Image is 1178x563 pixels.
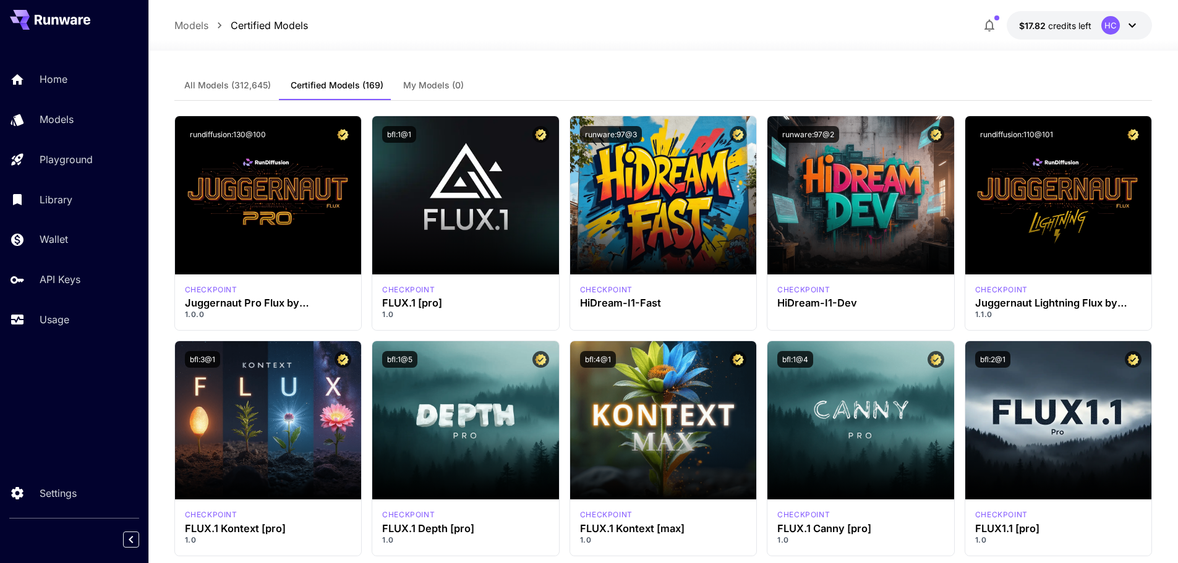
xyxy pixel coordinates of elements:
[382,351,417,368] button: bfl:1@5
[335,126,351,143] button: Certified Model – Vetted for best performance and includes a commercial license.
[975,523,1142,535] h3: FLUX1.1 [pro]
[975,297,1142,309] h3: Juggernaut Lightning Flux by RunDiffusion
[184,80,271,91] span: All Models (312,645)
[580,509,633,520] p: checkpoint
[382,509,435,520] p: checkpoint
[580,523,747,535] h3: FLUX.1 Kontext [max]
[580,535,747,546] p: 1.0
[40,312,69,327] p: Usage
[777,297,944,309] h3: HiDream-I1-Dev
[975,509,1028,520] p: checkpoint
[975,535,1142,546] p: 1.0
[382,523,549,535] h3: FLUX.1 Depth [pro]
[40,152,93,167] p: Playground
[382,284,435,295] p: checkpoint
[123,531,139,548] button: Collapse sidebar
[185,351,220,368] button: bfl:3@1
[132,528,148,551] div: Collapse sidebar
[185,535,352,546] p: 1.0
[777,284,830,295] div: HiDream Dev
[185,284,237,295] div: FLUX.1 D
[185,284,237,295] p: checkpoint
[174,18,208,33] a: Models
[382,297,549,309] h3: FLUX.1 [pro]
[1019,19,1091,32] div: $17.81515
[40,192,72,207] p: Library
[291,80,383,91] span: Certified Models (169)
[40,486,77,501] p: Settings
[975,284,1028,295] p: checkpoint
[185,309,352,320] p: 1.0.0
[730,351,746,368] button: Certified Model – Vetted for best performance and includes a commercial license.
[1101,16,1120,35] div: HC
[40,112,74,127] p: Models
[1019,20,1048,31] span: $17.82
[777,284,830,295] p: checkpoint
[975,309,1142,320] p: 1.1.0
[975,126,1058,143] button: rundiffusion:110@101
[777,509,830,520] div: fluxpro
[382,509,435,520] div: fluxpro
[777,126,839,143] button: runware:97@2
[40,272,80,287] p: API Keys
[335,351,351,368] button: Certified Model – Vetted for best performance and includes a commercial license.
[777,509,830,520] p: checkpoint
[580,509,633,520] div: FLUX.1 Kontext [max]
[928,126,944,143] button: Certified Model – Vetted for best performance and includes a commercial license.
[382,535,549,546] p: 1.0
[174,18,308,33] nav: breadcrumb
[185,126,271,143] button: rundiffusion:130@100
[975,351,1010,368] button: bfl:2@1
[777,523,944,535] h3: FLUX.1 Canny [pro]
[928,351,944,368] button: Certified Model – Vetted for best performance and includes a commercial license.
[382,284,435,295] div: fluxpro
[185,523,352,535] h3: FLUX.1 Kontext [pro]
[532,351,549,368] button: Certified Model – Vetted for best performance and includes a commercial license.
[185,297,352,309] h3: Juggernaut Pro Flux by RunDiffusion
[580,284,633,295] div: HiDream Fast
[580,297,747,309] h3: HiDream-I1-Fast
[403,80,464,91] span: My Models (0)
[975,509,1028,520] div: fluxpro
[777,351,813,368] button: bfl:1@4
[580,126,642,143] button: runware:97@3
[580,284,633,295] p: checkpoint
[382,309,549,320] p: 1.0
[1125,126,1142,143] button: Certified Model – Vetted for best performance and includes a commercial license.
[975,284,1028,295] div: FLUX.1 D
[580,351,616,368] button: bfl:4@1
[1048,20,1091,31] span: credits left
[532,126,549,143] button: Certified Model – Vetted for best performance and includes a commercial license.
[1125,351,1142,368] button: Certified Model – Vetted for best performance and includes a commercial license.
[40,72,67,87] p: Home
[185,509,237,520] div: FLUX.1 Kontext [pro]
[382,126,416,143] button: bfl:1@1
[1007,11,1152,40] button: $17.81515HC
[730,126,746,143] button: Certified Model – Vetted for best performance and includes a commercial license.
[185,509,237,520] p: checkpoint
[231,18,308,33] a: Certified Models
[777,535,944,546] p: 1.0
[40,232,68,247] p: Wallet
